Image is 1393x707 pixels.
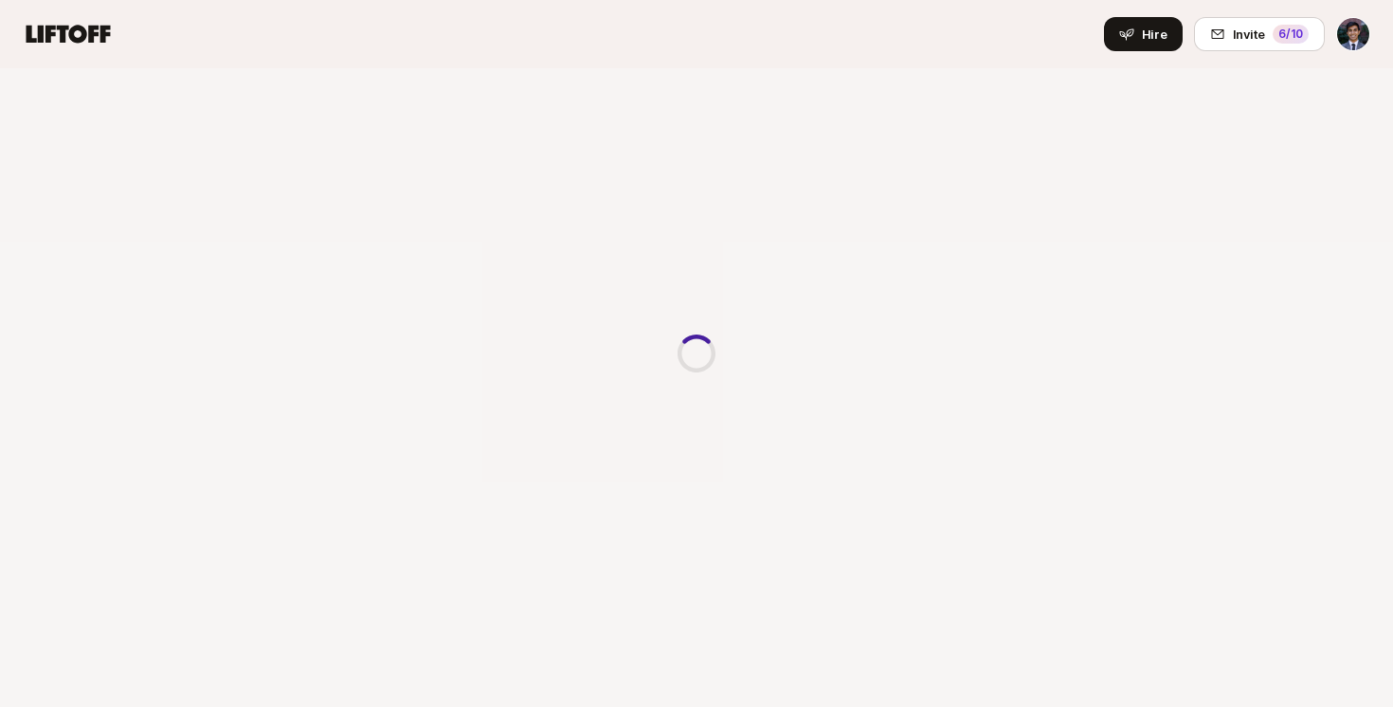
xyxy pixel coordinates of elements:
button: Hire [1104,17,1183,51]
img: Avi Saraf [1337,18,1369,50]
button: Avi Saraf [1336,17,1370,51]
div: 6 /10 [1273,25,1309,44]
span: Invite [1233,25,1265,44]
span: Hire [1142,25,1167,44]
button: Invite6/10 [1194,17,1325,51]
